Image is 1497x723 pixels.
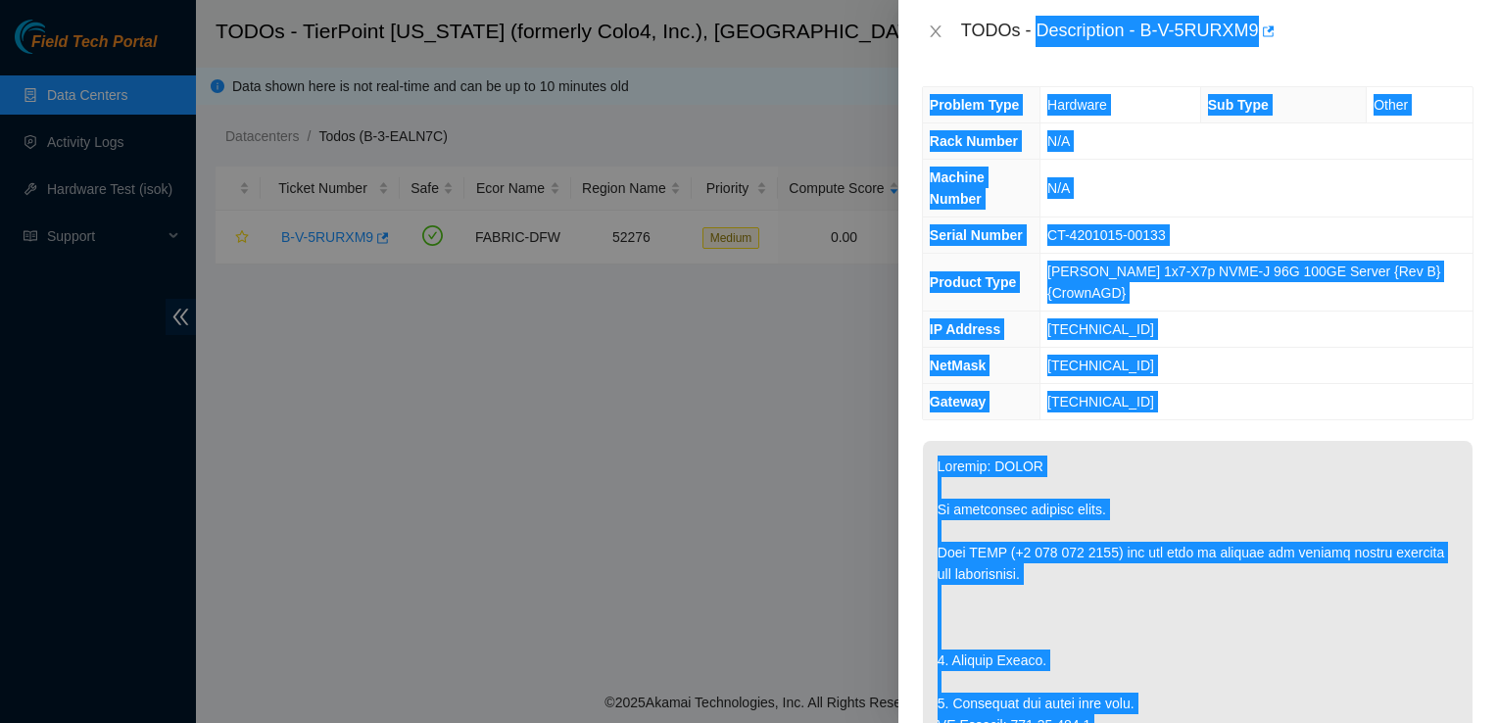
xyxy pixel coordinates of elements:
[930,274,1016,290] span: Product Type
[928,24,943,39] span: close
[930,133,1018,149] span: Rack Number
[1047,394,1154,410] span: [TECHNICAL_ID]
[1047,321,1154,337] span: [TECHNICAL_ID]
[1208,97,1269,113] span: Sub Type
[1047,358,1154,373] span: [TECHNICAL_ID]
[930,358,987,373] span: NetMask
[1047,97,1107,113] span: Hardware
[930,227,1023,243] span: Serial Number
[1047,227,1166,243] span: CT-4201015-00133
[1374,97,1408,113] span: Other
[1047,133,1070,149] span: N/A
[930,394,987,410] span: Gateway
[1047,264,1441,301] span: [PERSON_NAME] 1x7-X7p NVME-J 96G 100GE Server {Rev B}{CrownAGD}
[1047,180,1070,196] span: N/A
[961,16,1473,47] div: TODOs - Description - B-V-5RURXM9
[922,23,949,41] button: Close
[930,321,1000,337] span: IP Address
[930,97,1020,113] span: Problem Type
[930,169,985,207] span: Machine Number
